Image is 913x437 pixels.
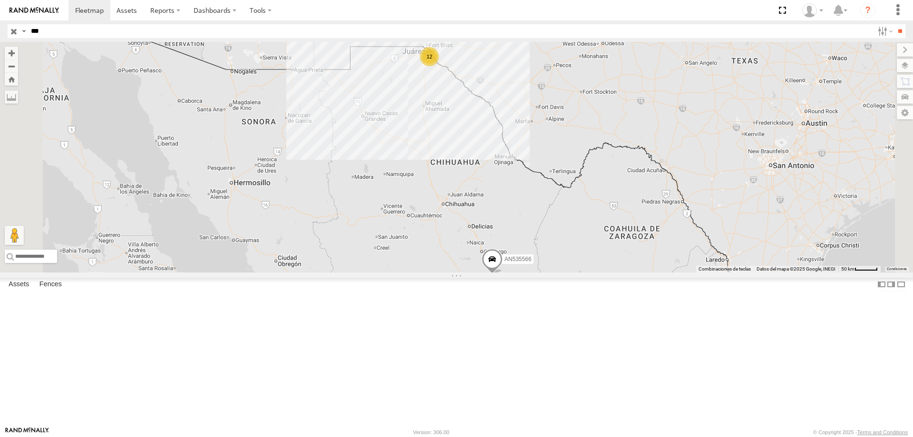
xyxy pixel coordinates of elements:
div: 12 [420,47,439,66]
a: Visit our Website [5,427,49,437]
label: Measure [5,90,18,104]
button: Zoom out [5,59,18,73]
a: Terms and Conditions [857,429,908,435]
button: Combinaciones de teclas [699,266,751,272]
div: Version: 306.00 [413,429,449,435]
label: Dock Summary Table to the Left [877,278,886,291]
label: Hide Summary Table [896,278,906,291]
img: rand-logo.svg [10,7,59,14]
label: Dock Summary Table to the Right [886,278,896,291]
label: Search Query [20,24,28,38]
button: Zoom Home [5,73,18,86]
label: Fences [35,278,67,291]
i: ? [860,3,875,18]
span: 50 km [841,266,855,272]
span: Datos del mapa ©2025 Google, INEGI [757,266,835,272]
button: Arrastra el hombrecito naranja al mapa para abrir Street View [5,226,24,245]
div: © Copyright 2025 - [813,429,908,435]
span: AN535566 [505,256,532,262]
label: Search Filter Options [874,24,894,38]
label: Assets [4,278,34,291]
div: MANUEL HERNANDEZ [799,3,826,18]
a: Condiciones (se abre en una nueva pestaña) [887,267,907,271]
label: Map Settings [897,106,913,119]
button: Zoom in [5,47,18,59]
button: Escala del mapa: 50 km por 45 píxeles [838,266,881,272]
